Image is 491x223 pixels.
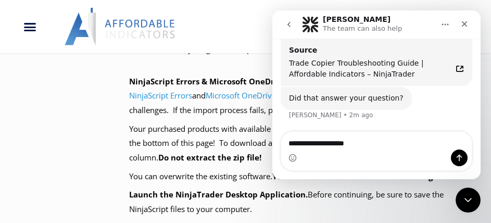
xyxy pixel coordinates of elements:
b: You do not have to uninstall the existing software. [272,171,472,181]
iframe: Intercom live chat [456,188,481,213]
p: We are continually updating the and pages as helpful guides for customers to solve these challeng... [129,75,478,118]
iframe: Intercom live chat [272,10,481,179]
b: Do not extract the zip file! [158,152,261,163]
p: Before continuing, be sure to save the NinjaScript files to your computer. [129,188,478,217]
b: Launch the NinjaTrader Desktop Application. [129,189,308,200]
p: You can overwrite the existing software. [129,169,478,184]
a: 0 [267,11,312,42]
p: Your purchased products with available NinjaScript downloads are listed in the table below, at th... [129,122,478,166]
a: Microsoft OneDrive [206,90,276,101]
b: NinjaScript Errors & Microsoft OneDrive Issues – [129,76,318,86]
div: Menu Toggle [5,17,54,36]
img: LogoAI | Affordable Indicators – NinjaTrader [65,8,177,45]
